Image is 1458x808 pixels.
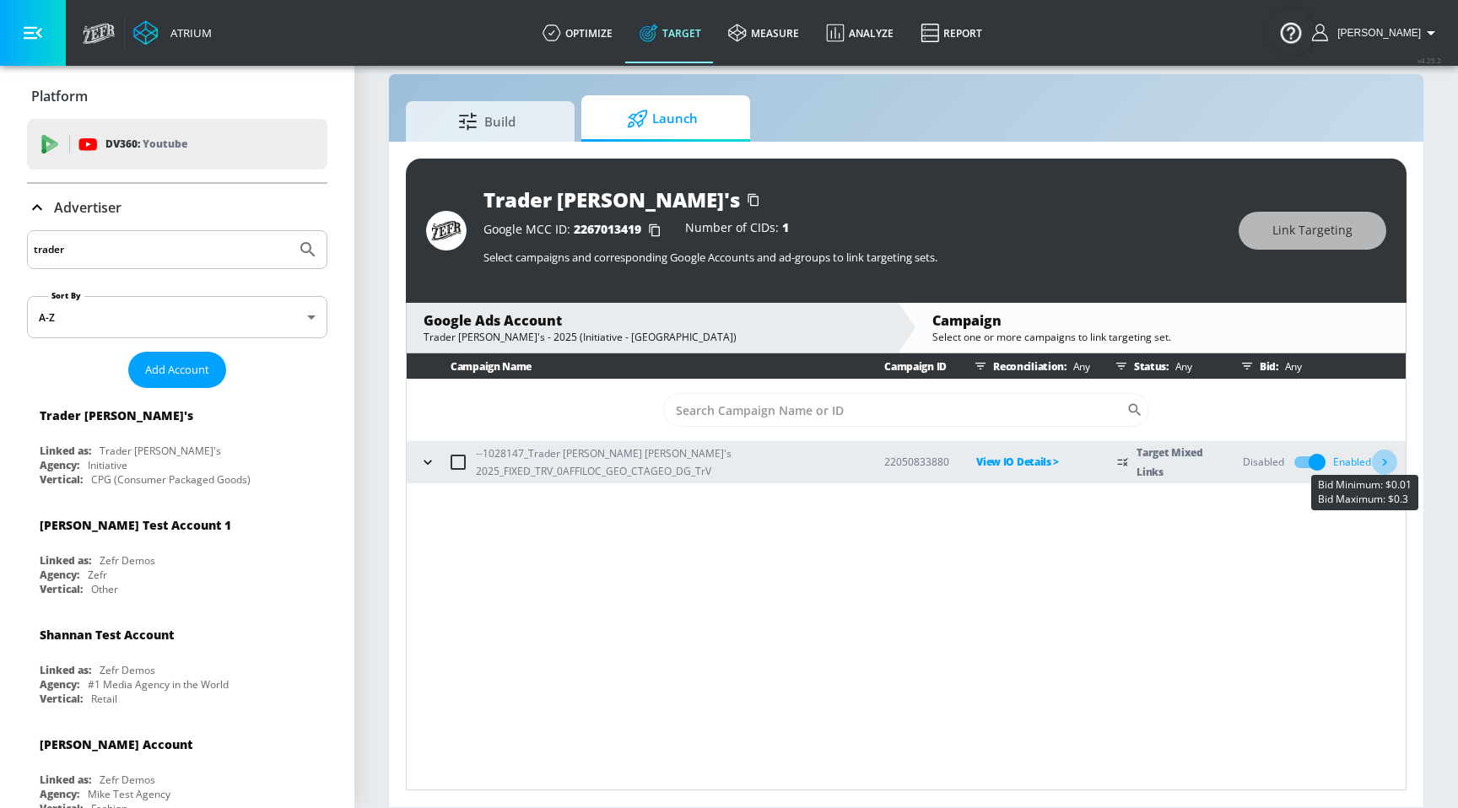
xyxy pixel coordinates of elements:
[407,353,857,380] th: Campaign Name
[976,452,1090,471] p: View IO Details >
[91,472,251,487] div: CPG (Consumer Packaged Goods)
[31,87,88,105] p: Platform
[100,663,155,677] div: Zefr Demos
[1169,358,1192,375] p: Any
[407,303,897,353] div: Google Ads AccountTrader [PERSON_NAME]'s - 2025 (Initiative - [GEOGRAPHIC_DATA])
[663,393,1126,427] input: Search Campaign Name or ID
[40,444,91,458] div: Linked as:
[483,222,668,239] div: Google MCC ID:
[483,186,740,213] div: Trader [PERSON_NAME]'s
[476,444,857,480] p: --1028147_Trader [PERSON_NAME] [PERSON_NAME]'s 2025_FIXED_TRV_0AFFILOC_GEO_CTAGEO_DG_TrV
[529,3,626,63] a: optimize
[40,736,192,752] div: [PERSON_NAME] Account
[27,119,327,170] div: DV360: Youtube
[27,296,327,338] div: A-Z
[574,221,641,237] span: 2267013419
[715,3,813,63] a: measure
[40,407,193,423] div: Trader [PERSON_NAME]'s
[100,773,155,787] div: Zefr Demos
[40,692,83,706] div: Vertical:
[27,614,327,710] div: Shannan Test AccountLinked as:Zefr DemosAgency:#1 Media Agency in the WorldVertical:Retail
[1331,27,1421,39] span: login as: justin.nim@zefr.com
[27,184,327,231] div: Advertiser
[105,135,187,154] p: DV360:
[91,582,118,596] div: Other
[663,393,1149,427] div: Search CID Name or Number
[34,239,289,261] input: Search by name
[813,3,907,63] a: Analyze
[1333,450,1397,475] div: Enabled
[907,3,996,63] a: Report
[1066,358,1090,375] p: Any
[27,73,327,120] div: Platform
[40,787,79,801] div: Agency:
[598,99,726,139] span: Launch
[91,692,117,706] div: Retail
[1109,353,1216,379] div: Status:
[40,517,231,533] div: [PERSON_NAME] Test Account 1
[40,472,83,487] div: Vertical:
[40,627,174,643] div: Shannan Test Account
[145,360,209,380] span: Add Account
[164,25,212,40] div: Atrium
[1312,23,1441,43] button: [PERSON_NAME]
[27,504,327,601] div: [PERSON_NAME] Test Account 1Linked as:Zefr DemosAgency:ZefrVertical:Other
[40,663,91,677] div: Linked as:
[27,395,327,491] div: Trader [PERSON_NAME]'sLinked as:Trader [PERSON_NAME]'sAgency:InitiativeVertical:CPG (Consumer Pac...
[40,677,79,692] div: Agency:
[932,330,1389,344] div: Select one or more campaigns to link targeting set.
[1267,8,1315,56] button: Open Resource Center
[423,101,551,142] span: Build
[40,773,91,787] div: Linked as:
[1137,443,1216,482] p: Target Mixed Links
[424,330,880,344] div: Trader [PERSON_NAME]'s - 2025 (Initiative - [GEOGRAPHIC_DATA])
[40,568,79,582] div: Agency:
[88,458,127,472] div: Initiative
[100,553,155,568] div: Zefr Demos
[685,222,789,239] div: Number of CIDs:
[1234,353,1397,379] div: Bid:
[424,311,880,330] div: Google Ads Account
[968,353,1090,379] div: Reconciliation:
[88,568,107,582] div: Zefr
[289,231,327,268] button: Submit Search
[1417,56,1441,65] span: v 4.25.2
[48,290,84,301] label: Sort By
[483,250,1222,265] p: Select campaigns and corresponding Google Accounts and ad-groups to link targeting sets.
[782,219,789,235] span: 1
[626,3,715,63] a: Target
[932,311,1389,330] div: Campaign
[54,198,121,217] p: Advertiser
[133,20,212,46] a: Atrium
[40,458,79,472] div: Agency:
[1278,358,1302,375] p: Any
[857,353,949,380] th: Campaign ID
[884,453,949,471] p: 22050833880
[143,135,187,153] p: Youtube
[1243,455,1284,470] div: Disabled
[40,553,91,568] div: Linked as:
[88,787,170,801] div: Mike Test Agency
[100,444,221,458] div: Trader [PERSON_NAME]'s
[88,677,229,692] div: #1 Media Agency in the World
[40,582,83,596] div: Vertical:
[128,352,226,388] button: Add Account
